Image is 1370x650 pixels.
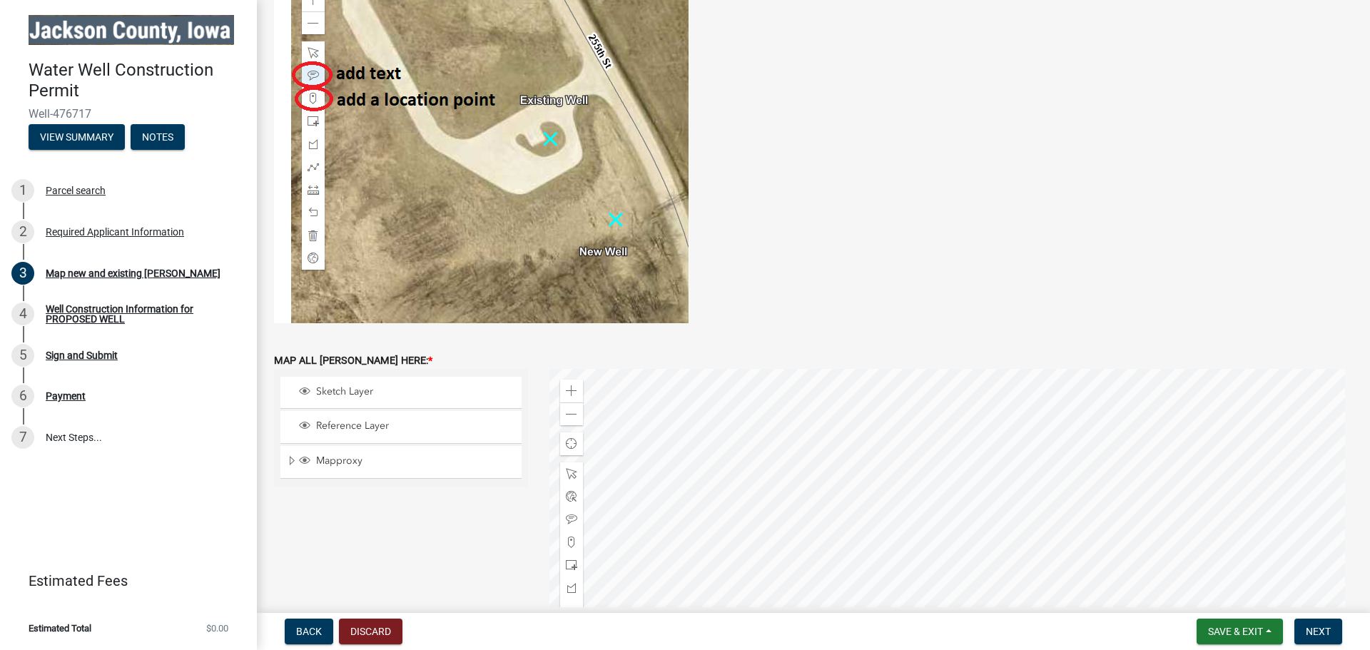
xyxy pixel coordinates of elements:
div: 4 [11,303,34,325]
div: 1 [11,179,34,202]
div: 2 [11,220,34,243]
div: 6 [11,385,34,407]
button: Discard [339,619,402,644]
ul: Layer List [279,373,523,482]
div: Well Construction Information for PROPOSED WELL [46,304,234,324]
div: Find my location [560,432,583,455]
span: $0.00 [206,624,228,633]
wm-modal-confirm: Summary [29,132,125,143]
div: Zoom out [560,402,583,425]
div: Sign and Submit [46,350,118,360]
span: Well-476717 [29,107,228,121]
span: Expand [286,455,297,469]
button: Save & Exit [1197,619,1283,644]
span: Mapproxy [313,455,517,467]
span: Estimated Total [29,624,91,633]
div: Payment [46,391,86,401]
div: Parcel search [46,186,106,195]
div: 5 [11,344,34,367]
label: MAP ALL [PERSON_NAME] HERE: [274,356,432,366]
button: View Summary [29,124,125,150]
div: Required Applicant Information [46,227,184,237]
button: Notes [131,124,185,150]
span: Next [1306,626,1331,637]
img: Jackson County, Iowa [29,15,234,45]
button: Back [285,619,333,644]
div: Map new and existing [PERSON_NAME] [46,268,220,278]
span: Sketch Layer [313,385,517,398]
div: Zoom in [560,380,583,402]
div: Mapproxy [297,455,517,469]
li: Sketch Layer [280,377,522,409]
div: 7 [11,426,34,449]
h4: Water Well Construction Permit [29,60,245,101]
a: Estimated Fees [11,567,234,595]
li: Reference Layer [280,411,522,443]
span: Save & Exit [1208,626,1263,637]
div: Sketch Layer [297,385,517,400]
span: Back [296,626,322,637]
span: Reference Layer [313,420,517,432]
div: 3 [11,262,34,285]
wm-modal-confirm: Notes [131,132,185,143]
button: Next [1294,619,1342,644]
li: Mapproxy [280,446,522,479]
div: Reference Layer [297,420,517,434]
